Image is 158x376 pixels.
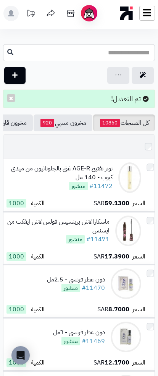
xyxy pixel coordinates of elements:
span: منشور [61,337,80,345]
img: تونر تفتيح AGE-R غني بالجلوتاثيون من ميدي كيوب - 140 مل [118,162,141,193]
div: Open Intercom Messenger [11,346,30,365]
div: ماسكارا لاش برينسيس فولس لاش ايفكت من ايسنس [6,217,110,235]
div: دون عطر فرنسي - 2.5مل [47,275,105,284]
a: #11471 [86,235,110,244]
span: 1000 [6,305,26,314]
img: دون عطر فرنسي - 2.5مل [111,268,141,299]
img: logo-mobile.png [120,5,133,22]
img: ماسكارا لاش برينسيس فولس لاش ايفكت من ايسنس [115,216,141,246]
span: 1000 [6,252,26,261]
a: #11472 [89,181,113,191]
a: #11469 [82,337,105,346]
div: تم التعديل! [3,90,155,108]
span: 1000 [6,358,26,367]
div: SAR [94,199,105,208]
a: كل المنتجات10860 [93,114,155,131]
div: تونر تفتيح AGE-R غني بالجلوتاثيون من ميدي كيوب - 140 مل [6,164,113,182]
button: × [7,94,15,102]
div: 17.3900 [105,252,129,261]
a: #11470 [82,283,105,293]
img: ai-face.png [82,7,96,20]
a: تحديثات المنصة [21,6,40,23]
img: دون عطر فرنسي - ٦مل [111,322,141,352]
div: SAR [97,305,108,314]
div: دون عطر فرنسي - ٦مل [53,328,105,337]
span: منشور [66,235,85,244]
span: 1000 [6,199,26,208]
span: منشور [61,284,80,292]
div: SAR [94,252,105,261]
a: مخزون منتهي920 [34,114,92,131]
span: منشور [69,182,88,190]
span: 10860 [100,119,120,127]
div: 59.1300 [105,199,129,208]
div: 12.1700 [105,358,129,367]
span: 920 [40,119,54,127]
div: SAR [94,358,105,367]
div: 8.7000 [108,305,129,314]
